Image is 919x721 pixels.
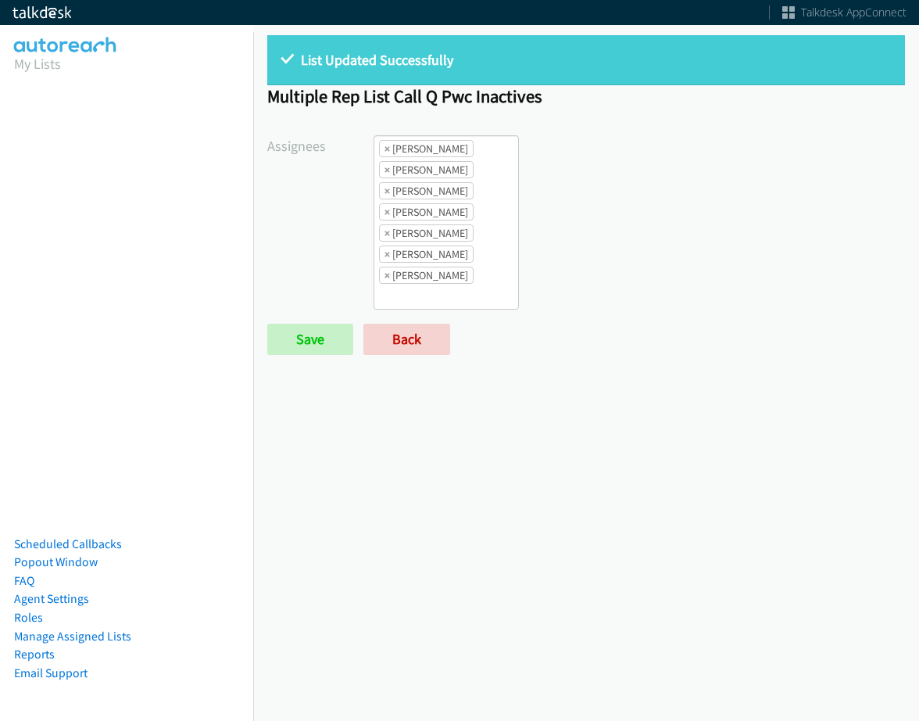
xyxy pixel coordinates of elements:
[384,183,390,199] span: ×
[267,85,905,107] h1: Multiple Rep List Call Q Pwc Inactives
[384,246,390,262] span: ×
[14,610,43,625] a: Roles
[379,140,474,157] li: Abigail Odhiambo
[14,536,122,551] a: Scheduled Callbacks
[379,267,474,284] li: Trevonna Lancaster
[384,225,390,241] span: ×
[267,135,374,156] label: Assignees
[384,204,390,220] span: ×
[379,203,474,221] li: Jordan Stehlik
[384,162,390,178] span: ×
[14,629,131,644] a: Manage Assigned Lists
[14,665,88,680] a: Email Support
[14,554,98,569] a: Popout Window
[14,647,55,662] a: Reports
[14,591,89,606] a: Agent Settings
[267,324,353,355] input: Save
[782,5,906,20] a: Talkdesk AppConnect
[379,246,474,263] li: Tatiana Medina
[14,573,34,588] a: FAQ
[384,141,390,156] span: ×
[379,182,474,199] li: Charles Ross
[384,267,390,283] span: ×
[281,49,891,70] p: List Updated Successfully
[363,324,450,355] a: Back
[379,161,474,178] li: Cathy Shahan
[14,55,61,73] a: My Lists
[379,224,474,242] li: Rodnika Murphy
